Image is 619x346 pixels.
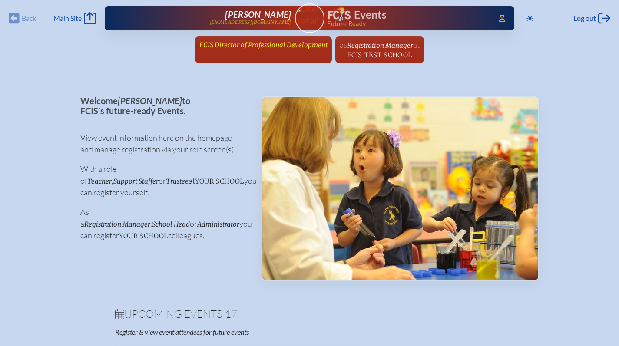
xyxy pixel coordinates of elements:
[115,309,504,319] h1: Upcoming Events
[80,132,248,155] p: View event information here on the homepage and manage registration via your role screen(s).
[113,177,159,185] span: Support Staffer
[132,10,291,27] a: [PERSON_NAME][EMAIL_ADDRESS][DOMAIN_NAME]
[118,96,182,106] span: [PERSON_NAME]
[340,40,347,49] span: as
[262,97,538,280] img: Events
[196,36,331,53] a: FCIS Director of Professional Development
[210,20,291,25] p: [EMAIL_ADDRESS][DOMAIN_NAME]
[225,9,291,20] span: [PERSON_NAME]
[222,307,240,320] span: [17]
[152,220,190,228] span: School Head
[199,41,328,49] span: FCIS Director of Professional Development
[413,40,420,49] span: at
[87,177,112,185] span: Teacher
[327,21,487,27] span: Future Ready
[347,41,413,49] span: Registration Manager
[115,328,344,336] p: Register & view event attendees for future events
[80,206,248,241] p: As a , or you can register colleagues.
[119,232,168,240] span: your school
[347,51,412,59] span: FCIS Test School
[195,177,244,185] span: your school
[197,220,239,228] span: Administrator
[291,3,328,26] img: User Avatar
[573,14,596,23] span: Log out
[84,220,150,228] span: Registration Manager
[80,163,248,198] p: With a role of , or at you can register yourself.
[328,7,487,27] div: FCIS Events — Future ready
[80,96,248,115] p: Welcome to FCIS’s future-ready Events.
[53,14,82,23] span: Main Site
[53,12,96,24] a: Main Site
[166,177,189,185] span: Trustee
[336,36,423,63] a: asRegistration ManageratFCIS Test School
[295,3,324,33] a: User Avatar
